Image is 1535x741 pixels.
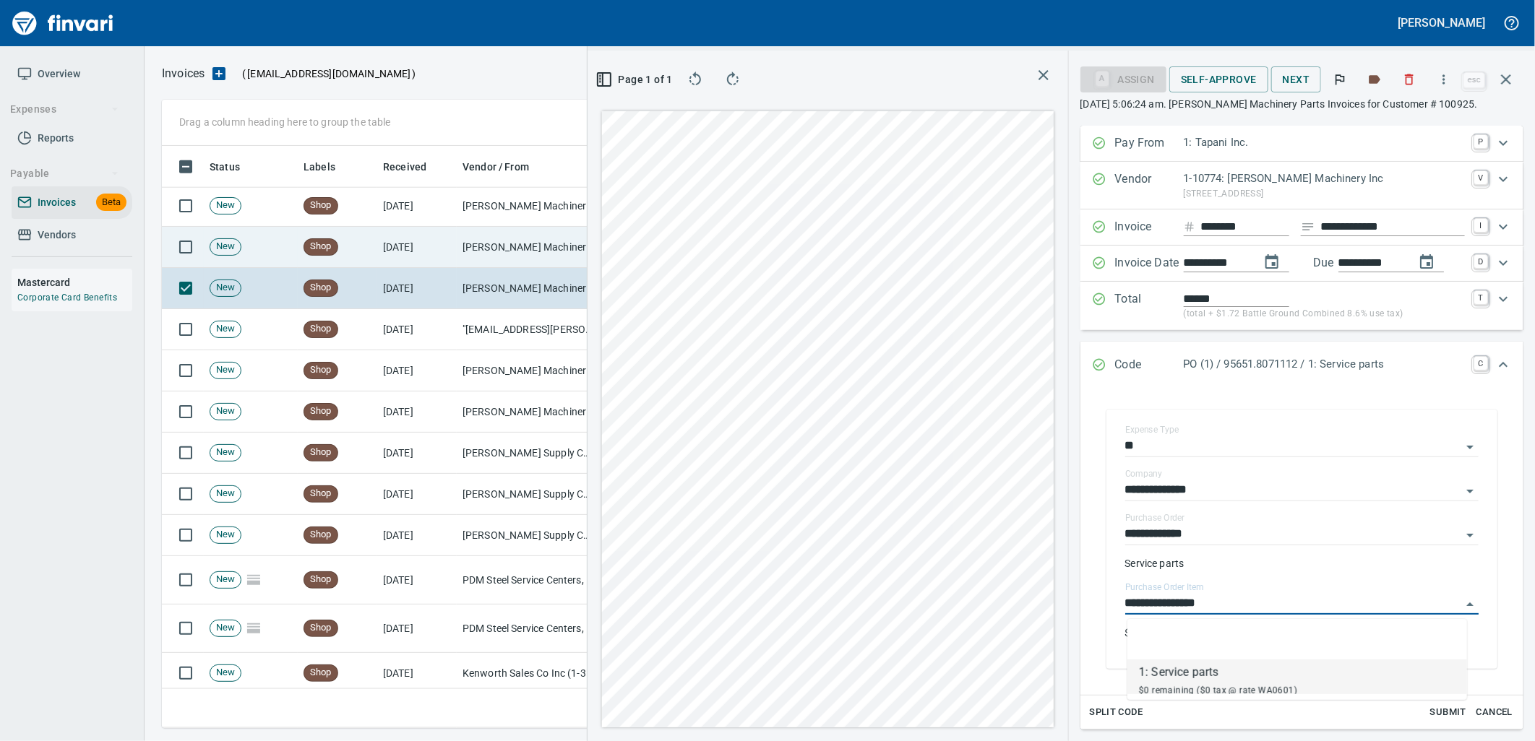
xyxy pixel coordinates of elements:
td: [DATE] [377,268,457,309]
span: New [210,363,241,377]
td: [PERSON_NAME] Machinery Inc (1-10774) [457,186,601,227]
td: [PERSON_NAME] Machinery Inc (1-10774) [457,268,601,309]
td: [PERSON_NAME] Supply Company (1-10645) [457,433,601,474]
a: Reports [12,122,132,155]
span: New [210,487,241,500]
div: Expand [1080,126,1523,162]
a: C [1474,356,1488,370]
p: Service parts [1125,556,1479,571]
div: Expand [1080,209,1523,246]
td: [PERSON_NAME] Machinery Inc (1-10774) [457,391,601,433]
td: [DATE] [377,309,457,350]
a: I [1474,218,1488,233]
p: 1: Tapani Inc. [1184,134,1465,151]
a: Vendors [12,219,132,251]
div: Expand [1080,162,1523,209]
img: Finvari [9,6,117,40]
button: change due date [1409,245,1444,279]
button: Split Code [1086,701,1147,724]
td: [DATE] [377,227,457,268]
span: Submit [1429,704,1468,721]
td: [PERSON_NAME] Supply Company (1-10645) [457,515,601,556]
div: Expand [1080,246,1523,282]
td: "[EMAIL_ADDRESS][PERSON_NAME][DOMAIN_NAME]" <[EMAIL_ADDRESS][PERSON_NAME][DOMAIN_NAME]> [457,309,601,350]
span: Shop [304,621,337,635]
p: [DATE] 5:06:24 am. [PERSON_NAME] Machinery Parts Invoices for Customer # 100925. [1080,97,1523,111]
label: Company [1125,470,1163,479]
span: Shop [304,573,337,586]
button: Close [1460,594,1480,615]
nav: breadcrumb [162,65,205,82]
button: [PERSON_NAME] [1395,12,1489,34]
h5: [PERSON_NAME] [1398,15,1485,30]
span: New [210,446,241,459]
td: [DATE] [377,350,457,391]
p: Invoice [1115,218,1184,237]
button: Submit [1425,701,1471,724]
button: Next [1271,66,1322,93]
span: Vendor / From [463,158,529,175]
button: Page 1 of 1 [599,66,673,92]
span: Labels [304,158,335,175]
button: Labels [1359,64,1390,95]
svg: Invoice number [1184,218,1195,235]
label: Purchase Order Item [1125,584,1204,592]
button: Upload an Invoice [205,65,233,82]
a: InvoicesBeta [12,186,132,219]
span: Shop [304,281,337,295]
span: New [210,240,241,253]
div: Assign [1080,72,1166,84]
label: Purchase Order [1125,514,1185,523]
p: Invoice Date [1115,254,1184,273]
td: PDM Steel Service Centers, Inc. (1-22359) [457,556,601,604]
td: PDM Steel Service Centers, Inc. (1-22359) [457,604,601,653]
span: Shop [304,666,337,680]
button: change date [1255,245,1289,279]
span: New [210,621,241,635]
td: [DATE] [377,515,457,556]
button: Flag [1324,64,1356,95]
td: [PERSON_NAME] Machinery Inc (1-10774) [457,227,601,268]
p: Pay From [1115,134,1184,153]
span: Shop [304,240,337,253]
span: Status [210,158,240,175]
span: Invoices [38,194,76,212]
span: Shop [304,322,337,336]
span: Pages Split [241,573,266,584]
a: V [1474,170,1488,185]
span: Reports [38,129,74,147]
span: Payable [10,165,119,183]
td: [DATE] [377,604,457,653]
span: Next [1283,71,1310,89]
span: New [210,281,241,295]
p: PO (1) / 95651.8071112 / 1: Service parts [1184,356,1465,373]
span: [EMAIL_ADDRESS][DOMAIN_NAME] [246,66,412,81]
p: Drag a column heading here to group the table [179,115,391,129]
span: Received [383,158,426,175]
button: Self-Approve [1169,66,1268,93]
span: Self-Approve [1181,71,1257,89]
button: More [1428,64,1460,95]
span: New [210,573,241,586]
span: Status [210,158,259,175]
td: Kenworth Sales Co Inc (1-38304) [457,653,601,694]
span: Cancel [1475,704,1514,721]
p: Vendor [1115,170,1184,201]
a: D [1474,254,1488,269]
td: [DATE] [377,433,457,474]
span: Vendors [38,226,76,244]
td: [DATE] [377,391,457,433]
a: esc [1463,72,1485,88]
span: Expenses [10,100,119,118]
p: 1-10774: [PERSON_NAME] Machinery Inc [1184,170,1465,187]
span: Received [383,158,445,175]
a: Corporate Card Benefits [17,292,117,303]
span: Overview [38,65,80,83]
span: New [210,666,241,680]
td: [PERSON_NAME] Machinery Inc (1-10774) [457,350,601,391]
p: $0 remaining ($0 tax @ rate WA0601) [1125,625,1479,640]
span: Page 1 of 1 [605,71,667,89]
a: T [1474,290,1488,305]
label: Expense Type [1125,426,1179,435]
